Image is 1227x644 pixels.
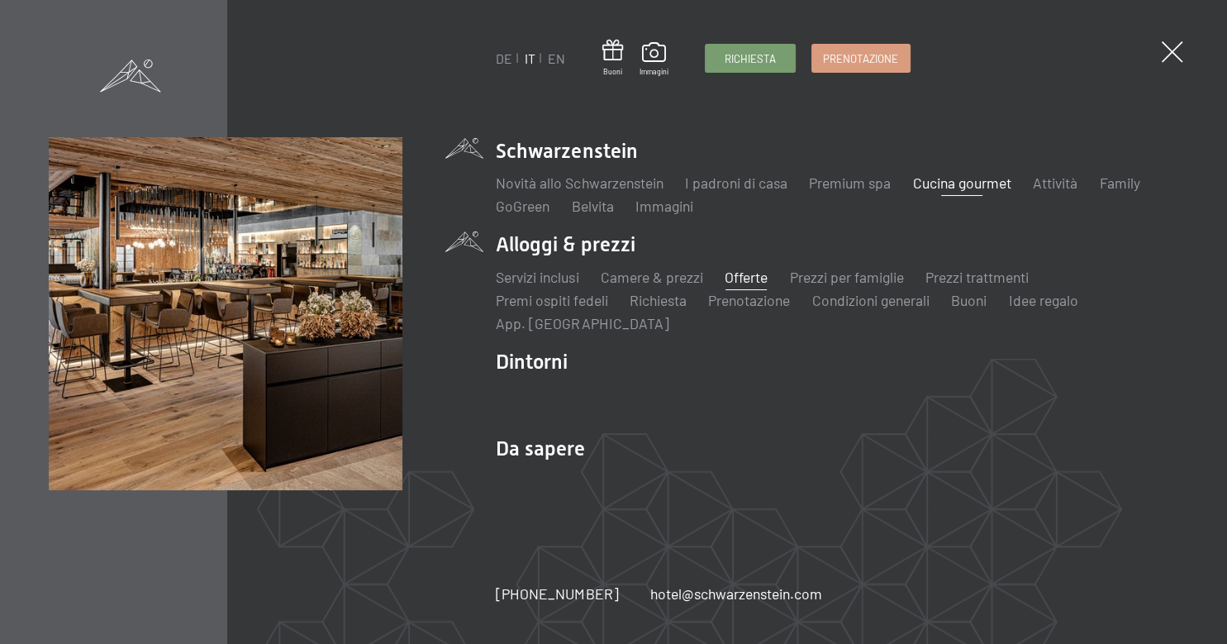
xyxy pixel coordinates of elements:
a: EN [548,50,565,66]
a: Premi ospiti fedeli [496,291,607,309]
span: Prenotazione [823,51,898,66]
a: Prezzi trattmenti [925,268,1029,286]
a: Camere & prezzi [601,268,703,286]
a: IT [525,50,535,66]
a: hotel@schwarzenstein.com [650,584,822,604]
a: Prezzi per famiglie [790,268,904,286]
a: Attività [1033,174,1077,192]
span: Buoni [602,67,623,77]
a: Condizioni generali [812,291,930,309]
a: Premium spa [809,174,891,192]
a: [PHONE_NUMBER] [496,584,618,604]
a: Richiesta [706,45,795,72]
a: Family [1099,174,1139,192]
a: Novità allo Schwarzenstein [496,174,663,192]
a: Prenotazione [812,45,909,72]
a: Belvita [572,197,614,215]
a: Buoni [602,40,623,77]
a: Immagini [640,42,668,77]
span: Immagini [640,67,668,77]
a: Idee regalo [1008,291,1077,309]
a: App. [GEOGRAPHIC_DATA] [496,314,668,332]
a: Servizi inclusi [496,268,578,286]
a: Offerte [725,268,768,286]
span: [PHONE_NUMBER] [496,584,618,603]
a: I padroni di casa [685,174,787,192]
span: Richiesta [725,51,776,66]
a: Immagini [635,197,693,215]
a: Cucina gourmet [913,174,1011,192]
a: Prenotazione [708,291,790,309]
a: DE [496,50,512,66]
a: Buoni [951,291,987,309]
a: Richiesta [630,291,687,309]
a: GoGreen [496,197,549,215]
